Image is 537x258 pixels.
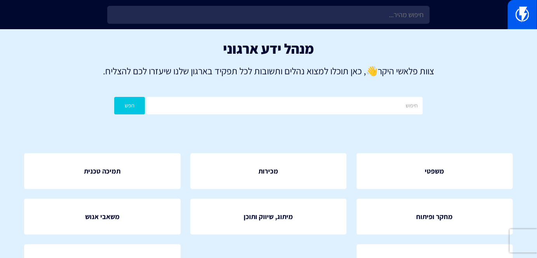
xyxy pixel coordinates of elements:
a: מיתוג, שיווק ותוכן [190,199,347,235]
button: חפש [114,97,145,114]
h1: מנהל ידע ארגוני [12,41,525,56]
a: משפטי [357,153,513,189]
span: מכירות [259,166,279,176]
span: משאבי אנוש [85,212,120,222]
a: תמיכה טכנית [24,153,181,189]
span: מיתוג, שיווק ותוכן [244,212,293,222]
span: מחקר ופיתוח [417,212,453,222]
a: מכירות [190,153,347,189]
strong: 👋 [366,65,378,77]
input: חיפוש מהיר... [107,6,429,24]
input: חיפוש [147,97,422,114]
a: משאבי אנוש [24,199,181,235]
span: תמיכה טכנית [84,166,120,176]
a: מחקר ופיתוח [357,199,513,235]
p: צוות פלאשי היקר , כאן תוכלו למצוא נהלים ותשובות לכל תפקיד בארגון שלנו שיעזרו לכם להצליח. [12,64,525,77]
span: משפטי [425,166,445,176]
